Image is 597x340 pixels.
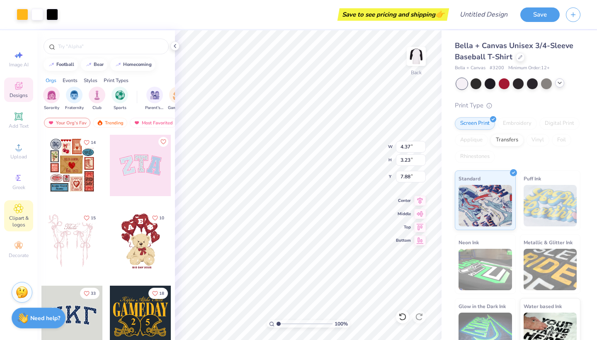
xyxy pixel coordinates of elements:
[455,151,495,163] div: Rhinestones
[396,198,411,204] span: Center
[115,90,125,100] img: Sports Image
[9,252,29,259] span: Decorate
[10,153,27,160] span: Upload
[112,87,128,111] div: filter for Sports
[435,9,444,19] span: 👉
[524,249,577,290] img: Metallic & Glitter Ink
[552,134,571,146] div: Foil
[168,87,187,111] button: filter button
[56,62,74,67] div: football
[92,105,102,111] span: Club
[93,118,127,128] div: Trending
[63,77,78,84] div: Events
[92,90,102,100] img: Club Image
[65,105,84,111] span: Fraternity
[4,215,33,228] span: Clipart & logos
[145,87,164,111] div: filter for Parent's Weekend
[168,87,187,111] div: filter for Game Day
[396,238,411,243] span: Bottom
[455,117,495,130] div: Screen Print
[453,6,514,23] input: Untitled Design
[30,314,60,322] strong: Need help?
[44,118,90,128] div: Your Org's Fav
[97,120,103,126] img: trending.gif
[459,238,479,247] span: Neon Ink
[70,90,79,100] img: Fraternity Image
[524,302,562,311] span: Water based Ink
[81,58,107,71] button: bear
[396,224,411,230] span: Top
[48,120,54,126] img: most_fav.gif
[130,118,177,128] div: Most Favorited
[524,238,573,247] span: Metallic & Glitter Ink
[455,65,485,72] span: Bella + Canvas
[455,101,580,110] div: Print Type
[91,291,96,296] span: 33
[48,62,55,67] img: trend_line.gif
[490,65,504,72] span: # 3200
[490,134,524,146] div: Transfers
[524,185,577,226] img: Puff Ink
[148,288,168,299] button: Like
[335,320,348,328] span: 100 %
[47,90,56,100] img: Sorority Image
[112,87,128,111] button: filter button
[145,105,164,111] span: Parent's Weekend
[85,62,92,67] img: trend_line.gif
[10,92,28,99] span: Designs
[539,117,580,130] div: Digital Print
[114,105,126,111] span: Sports
[173,90,182,100] img: Game Day Image
[148,212,168,223] button: Like
[526,134,549,146] div: Vinyl
[91,141,96,145] span: 14
[44,105,59,111] span: Sorority
[80,288,99,299] button: Like
[9,123,29,129] span: Add Text
[43,87,60,111] button: filter button
[150,90,160,100] img: Parent's Weekend Image
[46,77,56,84] div: Orgs
[115,62,121,67] img: trend_line.gif
[168,105,187,111] span: Game Day
[89,87,105,111] button: filter button
[80,212,99,223] button: Like
[396,211,411,217] span: Middle
[65,87,84,111] button: filter button
[145,87,164,111] button: filter button
[133,120,140,126] img: most_fav.gif
[91,216,96,220] span: 15
[104,77,129,84] div: Print Types
[459,174,481,183] span: Standard
[455,41,573,62] span: Bella + Canvas Unisex 3/4-Sleeve Baseball T-Shirt
[459,302,506,311] span: Glow in the Dark Ink
[9,61,29,68] span: Image AI
[459,249,512,290] img: Neon Ink
[80,137,99,148] button: Like
[158,137,168,147] button: Like
[65,87,84,111] div: filter for Fraternity
[508,65,550,72] span: Minimum Order: 12 +
[408,48,425,65] img: Back
[43,87,60,111] div: filter for Sorority
[94,62,104,67] div: bear
[12,184,25,191] span: Greek
[340,8,447,21] div: Save to see pricing and shipping
[89,87,105,111] div: filter for Club
[123,62,152,67] div: homecoming
[44,58,78,71] button: football
[411,69,422,76] div: Back
[159,291,164,296] span: 18
[57,42,163,51] input: Try "Alpha"
[520,7,560,22] button: Save
[84,77,97,84] div: Styles
[455,134,488,146] div: Applique
[159,216,164,220] span: 10
[110,58,155,71] button: homecoming
[524,174,541,183] span: Puff Ink
[459,185,512,226] img: Standard
[498,117,537,130] div: Embroidery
